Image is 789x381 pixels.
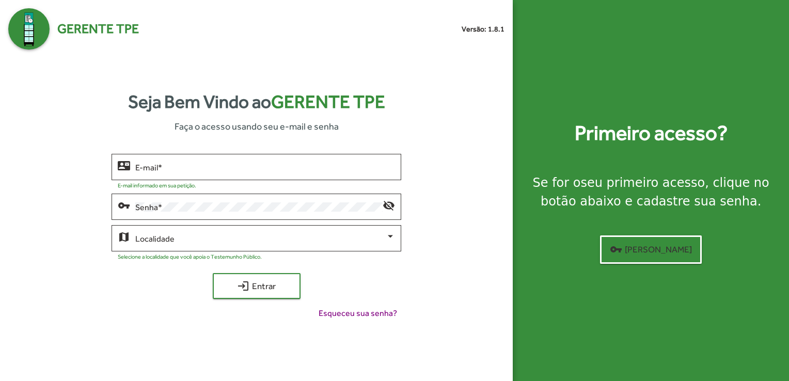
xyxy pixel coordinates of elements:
div: Se for o , clique no botão abaixo e cadastre sua senha. [525,173,777,211]
strong: seu primeiro acesso [580,176,705,190]
span: Faça o acesso usando seu e-mail e senha [175,119,339,133]
strong: Seja Bem Vindo ao [128,88,385,116]
mat-hint: E-mail informado em sua petição. [118,182,196,188]
span: Gerente TPE [271,91,385,112]
mat-icon: vpn_key [610,243,622,256]
small: Versão: 1.8.1 [462,24,504,35]
mat-icon: contact_mail [118,159,130,171]
img: Logo Gerente [8,8,50,50]
mat-icon: login [237,280,249,292]
span: Esqueceu sua senha? [319,307,397,320]
button: Entrar [213,273,301,299]
mat-icon: map [118,230,130,243]
button: [PERSON_NAME] [600,235,702,264]
mat-icon: vpn_key [118,199,130,211]
mat-hint: Selecione a localidade que você apoia o Testemunho Público. [118,253,262,260]
span: Gerente TPE [57,19,139,39]
mat-icon: visibility_off [383,199,395,211]
span: Entrar [222,277,291,295]
span: [PERSON_NAME] [610,240,692,259]
strong: Primeiro acesso? [575,118,728,149]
